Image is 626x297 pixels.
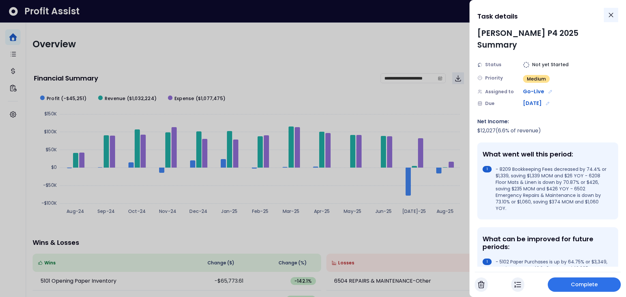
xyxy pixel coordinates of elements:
span: Not yet Started [532,61,569,68]
span: Medium [527,76,546,82]
button: Edit assignment [547,88,554,95]
img: In Progress [514,281,521,289]
span: Assigned to [485,88,514,95]
img: Status [477,62,483,67]
span: Go-Live [523,88,544,96]
div: [PERSON_NAME] P4 2025 Summary [477,27,618,51]
button: Complete [548,277,621,292]
img: Not yet Started [523,62,529,68]
li: - 8209 Bookkeeping Fees decreased by 74.4% or $1,339, saving $1,339 MOM and $26 YOY - 6208 Floor ... [483,166,610,212]
span: Complete [571,281,598,289]
h1: Task details [477,10,518,22]
span: [DATE] [523,99,542,107]
img: Cancel Task [478,281,484,289]
button: Edit due date [544,100,551,107]
button: Close [604,8,618,22]
span: Status [485,61,501,68]
div: What went well this period: [483,150,610,158]
div: $ 12,027 ( 6.6 % of revenue) [477,127,618,135]
span: Priority [485,75,503,82]
div: Net Income: [477,118,618,126]
span: Due [485,100,495,107]
div: What can be improved for future periods: [483,235,610,251]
